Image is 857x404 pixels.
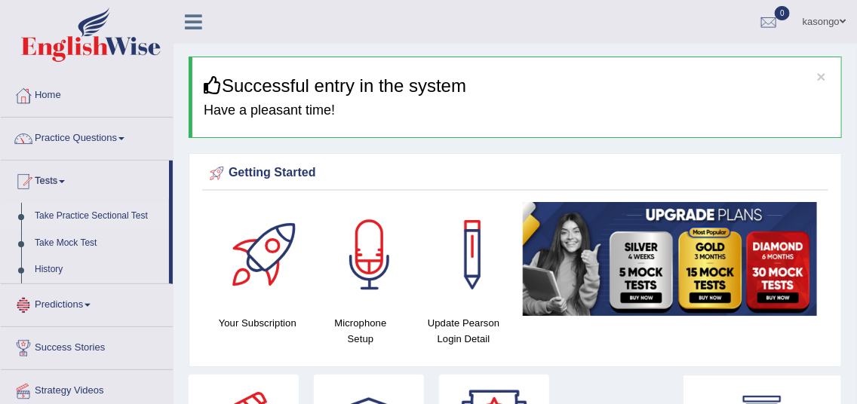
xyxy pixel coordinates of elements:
a: Practice Questions [1,118,173,155]
span: 0 [775,6,790,20]
h4: Update Pearson Login Detail [419,315,508,347]
h4: Have a pleasant time! [204,103,830,118]
img: small5.jpg [523,202,817,316]
button: × [817,69,826,84]
div: Getting Started [206,162,825,185]
a: History [28,256,169,283]
a: Tests [1,161,169,198]
a: Take Practice Sectional Test [28,203,169,230]
a: Take Mock Test [28,230,169,257]
h3: Successful entry in the system [204,76,830,96]
a: Predictions [1,284,173,322]
h4: Your Subscription [213,315,302,331]
a: Home [1,75,173,112]
a: Success Stories [1,327,173,365]
h4: Microphone Setup [317,315,405,347]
